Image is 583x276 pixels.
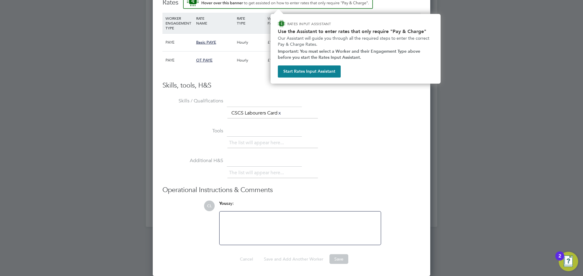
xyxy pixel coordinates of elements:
[195,13,235,28] div: RATE NAME
[278,20,285,27] img: ENGAGE Assistant Icon
[219,201,227,206] span: You
[297,13,327,28] div: HOLIDAY PAY
[329,254,348,264] button: Save
[229,169,286,177] li: The list will appear here...
[388,13,419,33] div: AGENCY CHARGE RATE
[278,109,282,117] a: x
[278,35,433,47] p: Our Assistant will guide you through all the required steps to enter the correct Pay & Charge Rates.
[162,186,421,195] h3: Operational Instructions & Comments
[219,201,381,211] div: say:
[358,13,388,28] div: AGENCY MARKUP
[278,49,421,60] strong: Important: You must select a Worker and their Engagement Type above before you start the Rates In...
[259,254,328,264] button: Save and Add Another Worker
[229,109,284,117] li: CSCS Labourers Card
[162,128,223,134] label: Tools
[235,52,266,69] div: Hourly
[164,34,195,51] div: PAYE
[266,34,297,51] div: £12.60
[196,40,216,45] span: Basic PAYE
[278,65,341,78] button: Start Rates Input Assistant
[162,81,421,90] h3: Skills, tools, H&S
[162,98,223,104] label: Skills / Qualifications
[204,201,215,211] span: CL
[278,28,433,34] h2: Use the Assistant to enter rates that only require "Pay & Charge"
[164,52,195,69] div: PAYE
[558,256,561,264] div: 2
[327,13,358,28] div: EMPLOYER COST
[164,13,195,33] div: WORKER ENGAGEMENT TYPE
[162,158,223,164] label: Additional H&S
[271,14,441,84] div: How to input Rates that only require Pay & Charge
[266,13,297,28] div: WORKER PAY RATE
[235,13,266,28] div: RATE TYPE
[235,254,258,264] button: Cancel
[266,52,297,69] div: £18.90
[229,139,286,147] li: The list will appear here...
[559,252,578,271] button: Open Resource Center, 2 new notifications
[196,58,213,63] span: OT PAYE
[287,21,363,26] p: RATES INPUT ASSISTANT
[235,34,266,51] div: Hourly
